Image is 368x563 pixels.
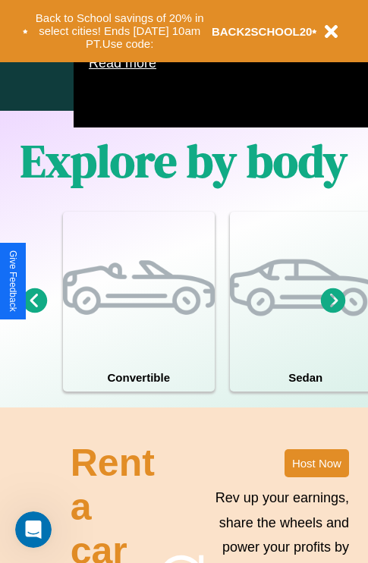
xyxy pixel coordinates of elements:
[28,8,212,55] button: Back to School savings of 20% in select cities! Ends [DATE] 10am PT.Use code:
[8,250,18,312] div: Give Feedback
[63,363,215,392] h4: Convertible
[15,511,52,548] iframe: Intercom live chat
[285,449,349,477] button: Host Now
[212,25,313,38] b: BACK2SCHOOL20
[20,130,348,192] h1: Explore by body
